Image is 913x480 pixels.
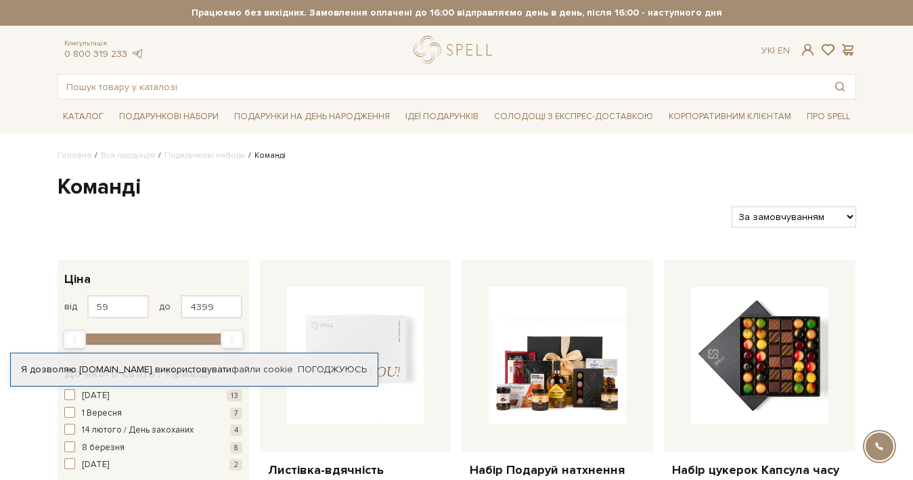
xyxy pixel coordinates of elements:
a: Головна [58,150,91,160]
span: Ціна [64,270,91,288]
input: Ціна [181,295,242,318]
a: Про Spell [801,106,855,127]
span: 4 [230,424,242,436]
span: 7 [230,408,242,419]
a: Каталог [58,106,109,127]
button: 14 лютого / День закоханих 4 [64,424,242,437]
input: Пошук товару у каталозі [58,74,824,99]
a: Набір Подаруй натхнення [470,462,645,478]
span: 2 [229,459,242,471]
a: Подарункові набори [114,106,224,127]
div: Ук [761,45,790,57]
span: [DATE] [82,458,109,472]
a: файли cookie [231,364,293,375]
a: Погоджуюсь [298,364,367,376]
span: 8 [230,442,242,454]
a: Подарунки на День народження [229,106,395,127]
button: [DATE] 13 [64,389,242,403]
span: 8 березня [82,441,125,455]
div: Max [221,330,244,349]
div: Min [63,330,86,349]
a: Вся продукція [101,150,155,160]
li: Команді [245,150,286,162]
a: Корпоративним клієнтам [663,106,797,127]
span: 13 [227,390,242,401]
button: 1 Вересня 7 [64,407,242,420]
a: Солодощі з експрес-доставкою [489,105,659,128]
span: 14 лютого / День закоханих [82,424,194,437]
a: logo [414,36,498,64]
h1: Команді [58,173,856,202]
button: 8 березня 8 [64,441,242,455]
div: Я дозволяю [DOMAIN_NAME] використовувати [11,364,378,376]
span: 1 Вересня [82,407,122,420]
a: 0 800 319 233 [64,48,127,60]
span: від [64,301,77,313]
span: Консультація: [64,39,144,48]
button: [DATE] 2 [64,458,242,472]
span: | [773,45,775,56]
img: Листівка-вдячність [287,287,424,424]
a: Подарункові набори [164,150,245,160]
a: telegram [131,48,144,60]
a: Листівка-вдячність [268,462,443,478]
a: En [778,45,790,56]
strong: Працюємо без вихідних. Замовлення оплачені до 16:00 відправляємо день в день, після 16:00 - насту... [58,7,856,19]
button: Пошук товару у каталозі [824,74,855,99]
input: Ціна [87,295,149,318]
a: Ідеї подарунків [400,106,484,127]
span: [DATE] [82,389,109,403]
span: до [159,301,171,313]
a: Набір цукерок Капсула часу [672,462,847,478]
